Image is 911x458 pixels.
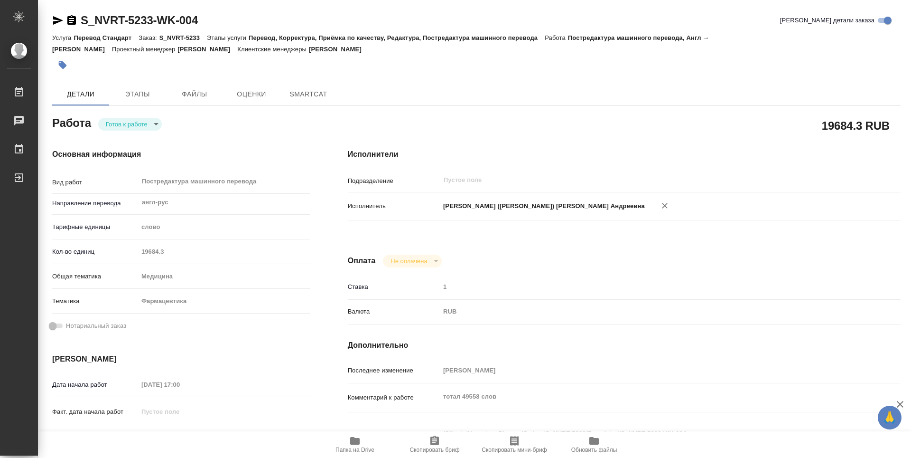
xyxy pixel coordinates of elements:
p: Кол-во единиц [52,247,138,257]
p: Валюта [348,307,440,316]
textarea: /Clients/Novartos_Pharma/Orders/S_NVRT-5233/Translated/S_NVRT-5233-WK-004 [440,425,855,441]
div: Медицина [138,268,310,285]
p: Этапы услуги [207,34,249,41]
button: Добавить тэг [52,55,73,76]
p: [PERSON_NAME] [309,46,369,53]
button: Готов к работе [103,120,150,128]
button: Скопировать бриф [395,431,474,458]
input: Пустое поле [440,363,855,377]
textarea: тотал 49558 слов [440,389,855,405]
p: Услуга [52,34,74,41]
span: 🙏 [882,408,898,428]
p: Вид работ [52,178,138,187]
p: Работа [545,34,568,41]
p: Заказ: [139,34,159,41]
button: Обновить файлы [554,431,634,458]
p: Исполнитель [348,201,440,211]
input: Пустое поле [138,378,221,391]
input: Пустое поле [138,405,221,419]
button: Скопировать ссылку [66,15,77,26]
h4: Исполнители [348,149,901,160]
p: Путь на drive [348,429,440,439]
button: 🙏 [878,406,902,429]
a: S_NVRT-5233-WK-004 [81,14,198,27]
h2: Работа [52,114,91,131]
span: Скопировать бриф [409,447,459,453]
input: Пустое поле [138,245,310,258]
p: Факт. дата начала работ [52,407,138,417]
h4: Дополнительно [348,340,901,351]
span: Обновить файлы [571,447,617,453]
p: Тематика [52,296,138,306]
span: [PERSON_NAME] детали заказа [780,16,874,25]
input: Пустое поле [138,429,221,443]
p: S_NVRT-5233 [159,34,207,41]
p: Последнее изменение [348,366,440,375]
input: Пустое поле [443,174,832,186]
span: Оценки [229,88,274,100]
p: Направление перевода [52,199,138,208]
input: Пустое поле [440,280,855,294]
button: Не оплачена [388,257,430,265]
span: Файлы [172,88,217,100]
p: Перевод Стандарт [74,34,139,41]
span: Этапы [115,88,160,100]
p: [PERSON_NAME] ([PERSON_NAME]) [PERSON_NAME] Андреевна [440,201,645,211]
div: RUB [440,304,855,320]
h4: Основная информация [52,149,310,160]
h4: Оплата [348,255,376,267]
p: Тарифные единицы [52,222,138,232]
button: Скопировать мини-бриф [474,431,554,458]
h2: 19684.3 RUB [822,117,890,134]
p: Комментарий к работе [348,393,440,402]
span: Нотариальный заказ [66,321,126,331]
div: Фармацевтика [138,293,310,309]
button: Удалить исполнителя [654,195,675,216]
span: SmartCat [286,88,331,100]
p: Ставка [348,282,440,292]
div: слово [138,219,310,235]
span: Скопировать мини-бриф [482,447,547,453]
span: Папка на Drive [335,447,374,453]
p: Дата начала работ [52,380,138,390]
p: Подразделение [348,176,440,186]
button: Папка на Drive [315,431,395,458]
p: Клиентские менеджеры [237,46,309,53]
div: Готов к работе [98,118,162,131]
button: Скопировать ссылку для ЯМессенджера [52,15,64,26]
p: Общая тематика [52,272,138,281]
h4: [PERSON_NAME] [52,353,310,365]
div: Готов к работе [383,255,441,267]
p: Проектный менеджер [112,46,177,53]
p: Перевод, Корректура, Приёмка по качеству, Редактура, Постредактура машинного перевода [249,34,545,41]
span: Детали [58,88,103,100]
p: [PERSON_NAME] [177,46,237,53]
